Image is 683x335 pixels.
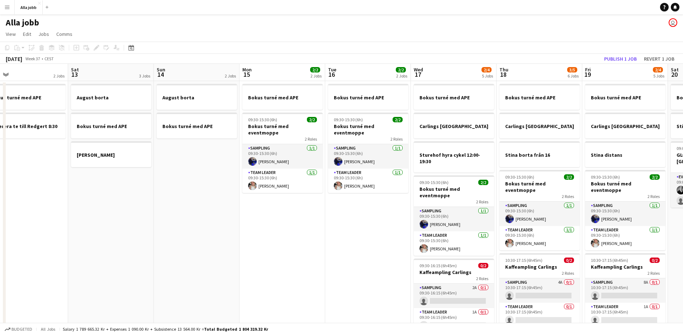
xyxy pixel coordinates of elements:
button: Budgeted [4,325,33,333]
button: Alla jobb [15,0,43,14]
span: Total Budgeted 1 804 319.32 kr [204,326,268,332]
app-user-avatar: Emil Hasselberg [669,18,677,27]
button: Revert 1 job [641,54,677,63]
div: Salary 1 789 665.32 kr + Expenses 1 090.00 kr + Subsistence 13 564.00 kr = [63,326,268,332]
span: Budgeted [11,327,32,332]
a: Comms [53,29,75,39]
h1: Alla jobb [6,17,39,28]
a: View [3,29,19,39]
span: Comms [56,31,72,37]
a: Edit [20,29,34,39]
div: CEST [44,56,54,61]
span: Week 37 [24,56,42,61]
span: Edit [23,31,31,37]
div: [DATE] [6,55,22,62]
span: Jobs [38,31,49,37]
button: Publish 1 job [601,54,640,63]
span: View [6,31,16,37]
span: All jobs [39,326,57,332]
a: Jobs [35,29,52,39]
